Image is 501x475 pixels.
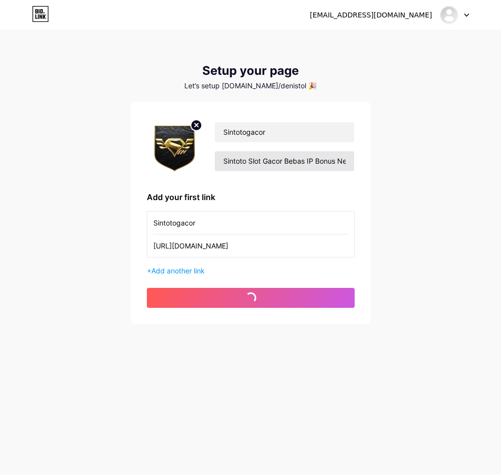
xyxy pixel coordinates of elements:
[147,265,355,276] div: +
[215,151,354,171] input: bio
[147,118,203,175] img: profile pic
[153,212,348,234] input: Link name (My Instagram)
[151,266,205,275] span: Add another link
[153,235,348,257] input: URL (https://instagram.com/yourname)
[310,10,432,20] div: [EMAIL_ADDRESS][DOMAIN_NAME]
[440,5,459,24] img: denis tolol
[131,64,371,78] div: Setup your page
[215,122,354,142] input: Your name
[131,82,371,90] div: Let’s setup [DOMAIN_NAME]/denistol 🎉
[221,294,280,302] span: get started
[147,191,355,203] div: Add your first link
